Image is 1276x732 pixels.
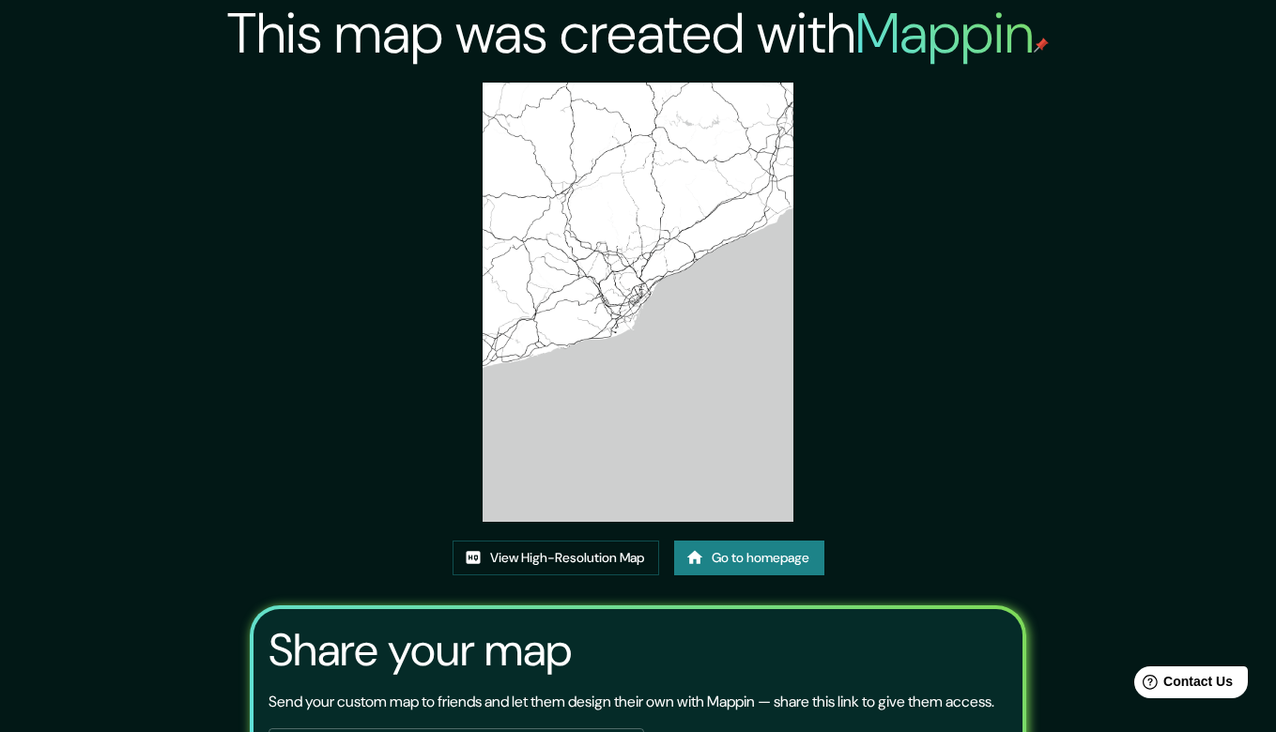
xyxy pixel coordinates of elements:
[674,541,824,575] a: Go to homepage
[453,541,659,575] a: View High-Resolution Map
[269,624,572,677] h3: Share your map
[483,83,793,522] img: created-map
[1034,38,1049,53] img: mappin-pin
[269,691,994,713] p: Send your custom map to friends and let them design their own with Mappin — share this link to gi...
[1109,659,1255,711] iframe: Help widget launcher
